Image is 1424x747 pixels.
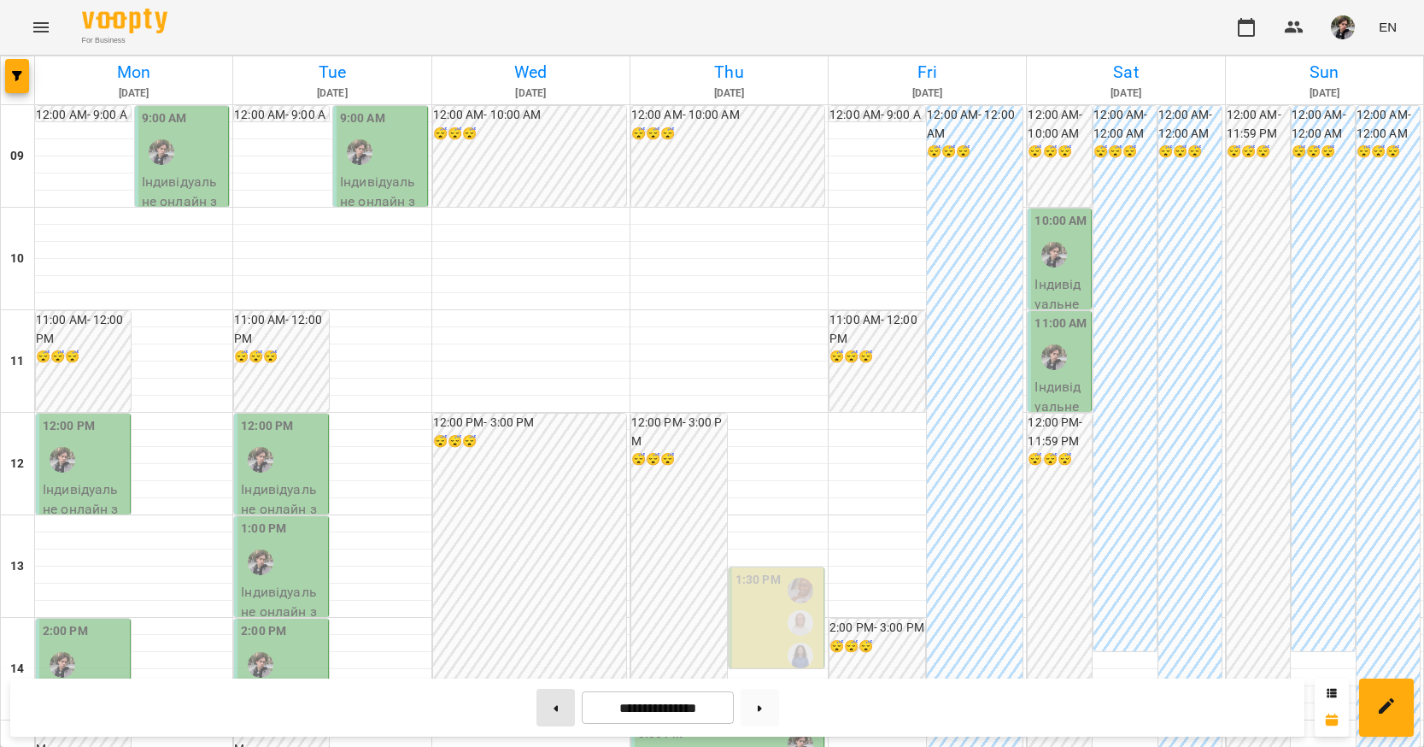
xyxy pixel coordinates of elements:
[234,311,329,348] h6: 11:00 AM - 12:00 PM
[1041,344,1067,370] img: Микита
[10,352,24,371] h6: 11
[1028,414,1091,450] h6: 12:00 PM - 11:59 PM
[633,59,825,85] h6: Thu
[50,447,75,473] img: Микита
[788,610,813,636] img: Анастасія
[829,106,925,143] h6: 12:00 AM - 9:00 AM
[631,414,727,450] h6: 12:00 PM - 3:00 PM
[142,109,187,128] label: 9:00 AM
[340,109,385,128] label: 9:00 AM
[829,348,925,367] h6: 😴😴😴
[1292,143,1355,162] h6: 😴😴😴
[82,35,167,46] span: For Business
[1227,106,1290,143] h6: 12:00 AM - 11:59 PM
[43,479,126,600] p: Індивідуальне онлайн заняття 50 хв рівні А1-В1 - [PERSON_NAME]
[1331,15,1355,39] img: 3324ceff06b5eb3c0dd68960b867f42f.jpeg
[1041,242,1067,268] img: Микита
[1034,274,1087,456] p: Індивідуальне онлайн заняття 50 хв рівні А1-В1 - [PERSON_NAME]
[10,147,24,166] h6: 09
[927,143,1023,162] h6: 😴😴😴
[829,638,925,656] h6: 😴😴😴
[1028,143,1091,162] h6: 😴😴😴
[435,59,627,85] h6: Wed
[1034,212,1087,231] label: 10:00 AM
[347,139,372,165] img: Микита
[38,59,230,85] h6: Mon
[1029,85,1222,102] h6: [DATE]
[21,7,62,48] button: Menu
[1034,315,1087,333] label: 11:00 AM
[1028,106,1091,143] h6: 12:00 AM - 10:00 AM
[927,106,1023,143] h6: 12:00 AM - 12:00 AM
[43,417,95,436] label: 12:00 PM
[248,550,273,575] img: Микита
[788,643,813,668] img: Даніела
[1029,59,1222,85] h6: Sat
[10,660,24,679] h6: 14
[142,172,226,292] p: Індивідуальне онлайн заняття 50 хв рівні А1-В1 - [PERSON_NAME]
[38,85,230,102] h6: [DATE]
[234,106,329,143] h6: 12:00 AM - 9:00 AM
[1357,143,1420,162] h6: 😴😴😴
[831,59,1023,85] h6: Fri
[241,582,325,703] p: Індивідуальне онлайн заняття 50 хв рівні А1-В1 - [PERSON_NAME]
[82,9,167,33] img: Voopty Logo
[1093,106,1157,143] h6: 12:00 AM - 12:00 AM
[241,417,293,436] label: 12:00 PM
[241,479,325,600] p: Індивідуальне онлайн заняття 50 хв рівні А1-В1 - [PERSON_NAME]
[10,455,24,473] h6: 12
[36,106,131,143] h6: 12:00 AM - 9:00 AM
[1228,59,1421,85] h6: Sun
[36,311,131,348] h6: 11:00 AM - 12:00 PM
[433,432,626,451] h6: 😴😴😴
[1093,143,1157,162] h6: 😴😴😴
[1158,143,1222,162] h6: 😴😴😴
[241,520,286,538] label: 1:00 PM
[236,85,428,102] h6: [DATE]
[236,59,428,85] h6: Tue
[248,652,273,678] img: Микита
[1372,11,1403,43] button: EN
[435,85,627,102] h6: [DATE]
[433,414,626,432] h6: 12:00 PM - 3:00 PM
[36,348,131,367] h6: 😴😴😴
[1228,85,1421,102] h6: [DATE]
[340,172,424,292] p: Індивідуальне онлайн заняття 50 хв рівні А1-В1 - [PERSON_NAME]
[43,622,88,641] label: 2:00 PM
[829,619,925,638] h6: 2:00 PM - 3:00 PM
[788,578,813,603] img: Абігейл
[1227,143,1290,162] h6: 😴😴😴
[1034,377,1087,558] p: Індивідуальне онлайн заняття 50 хв рівні А1-В1 - [PERSON_NAME]
[1292,106,1355,143] h6: 12:00 AM - 12:00 AM
[1028,450,1091,469] h6: 😴😴😴
[433,125,626,144] h6: 😴😴😴
[633,85,825,102] h6: [DATE]
[1158,106,1222,143] h6: 12:00 AM - 12:00 AM
[149,139,174,165] img: Микита
[10,250,24,268] h6: 10
[631,125,824,144] h6: 😴😴😴
[234,348,329,367] h6: 😴😴😴
[831,85,1023,102] h6: [DATE]
[829,311,925,348] h6: 11:00 AM - 12:00 PM
[1379,18,1397,36] span: EN
[735,571,781,590] label: 1:30 PM
[1357,106,1420,143] h6: 12:00 AM - 12:00 AM
[50,652,75,678] img: Микита
[10,557,24,576] h6: 13
[248,447,273,473] img: Микита
[433,106,626,125] h6: 12:00 AM - 10:00 AM
[631,450,727,469] h6: 😴😴😴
